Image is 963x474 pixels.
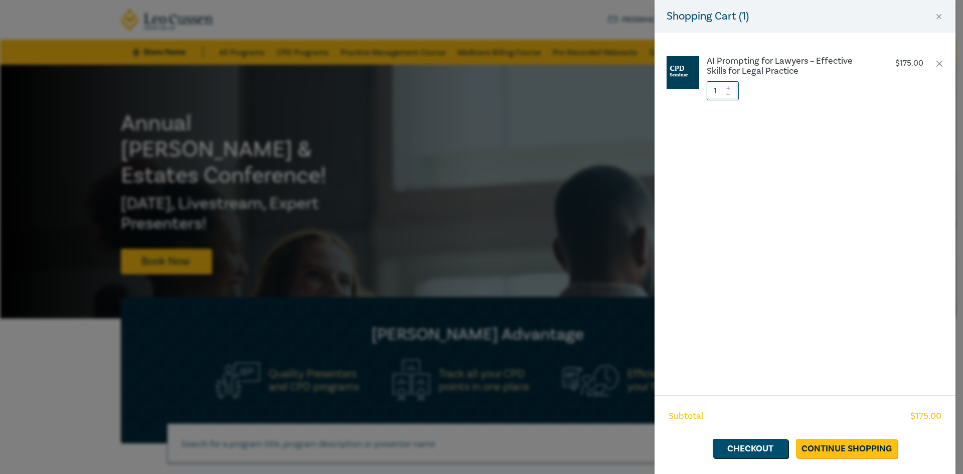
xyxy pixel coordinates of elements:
input: 1 [707,81,739,100]
button: Close [934,12,943,21]
a: AI Prompting for Lawyers – Effective Skills for Legal Practice [707,56,873,76]
img: CPD%20Seminar.jpg [667,56,699,89]
a: Continue Shopping [796,439,897,458]
p: $ 175.00 [895,59,923,68]
span: $ 175.00 [910,410,941,423]
h5: Shopping Cart ( 1 ) [667,8,749,25]
span: Subtotal [669,410,703,423]
a: Checkout [713,439,788,458]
